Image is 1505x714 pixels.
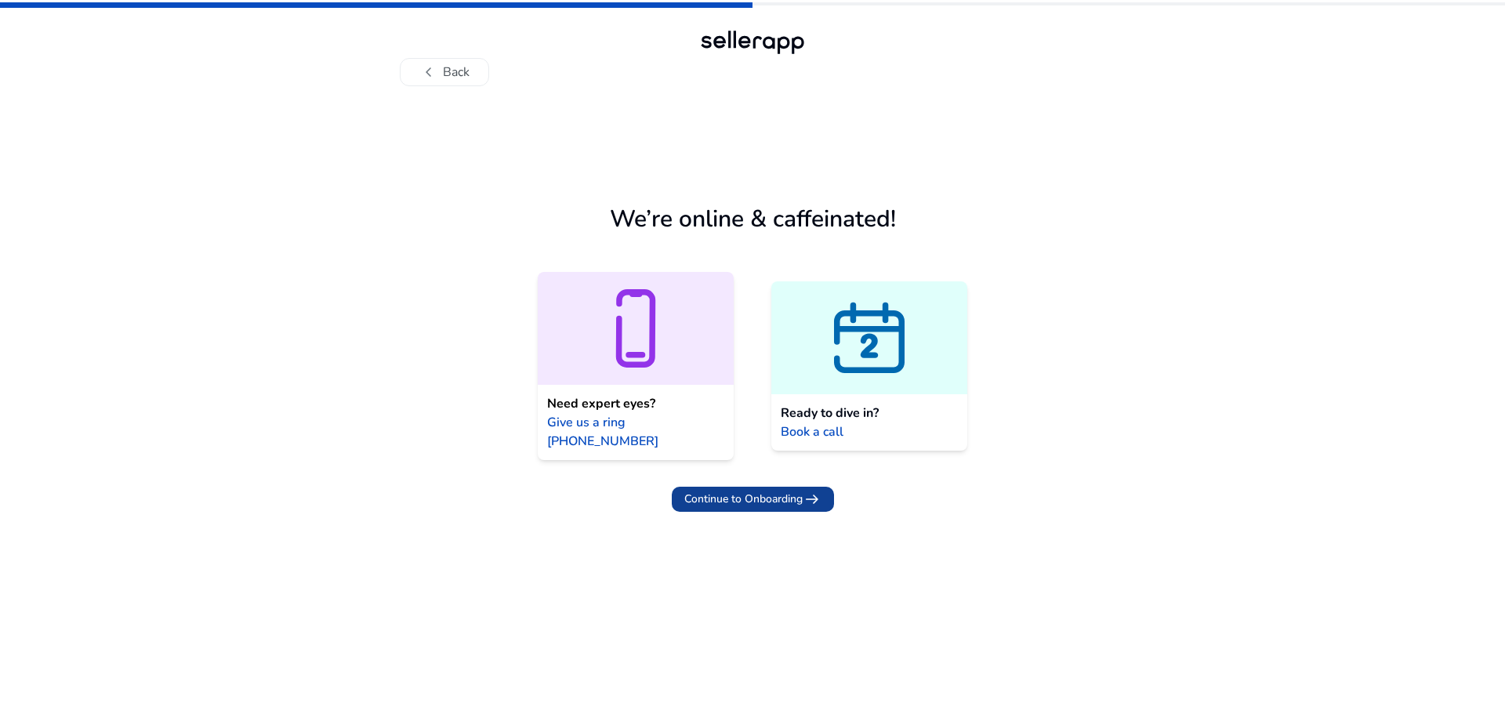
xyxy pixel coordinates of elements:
[419,63,438,82] span: chevron_left
[547,413,724,451] span: Give us a ring [PHONE_NUMBER]
[672,487,834,512] button: Continue to Onboardingarrow_right_alt
[684,491,803,507] span: Continue to Onboarding
[781,404,879,422] span: Ready to dive in?
[400,58,489,86] button: chevron_leftBack
[781,422,843,441] span: Book a call
[538,272,734,460] a: Need expert eyes?Give us a ring [PHONE_NUMBER]
[803,490,821,509] span: arrow_right_alt
[610,205,896,234] h1: We’re online & caffeinated!
[547,394,655,413] span: Need expert eyes?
